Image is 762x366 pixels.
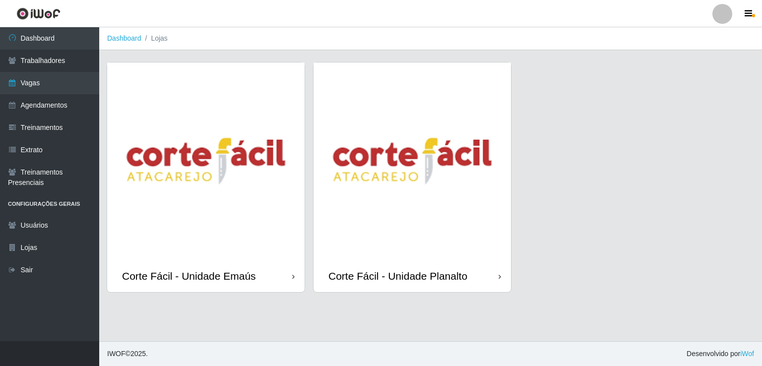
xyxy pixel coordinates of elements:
a: Corte Fácil - Unidade Emaús [107,62,305,292]
div: Corte Fácil - Unidade Emaús [122,270,256,282]
span: © 2025 . [107,349,148,359]
a: iWof [740,350,754,358]
img: cardImg [107,62,305,260]
span: IWOF [107,350,126,358]
li: Lojas [141,33,168,44]
a: Dashboard [107,34,141,42]
img: CoreUI Logo [16,7,61,20]
div: Corte Fácil - Unidade Planalto [328,270,467,282]
img: cardImg [314,62,511,260]
a: Corte Fácil - Unidade Planalto [314,62,511,292]
nav: breadcrumb [99,27,762,50]
span: Desenvolvido por [687,349,754,359]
